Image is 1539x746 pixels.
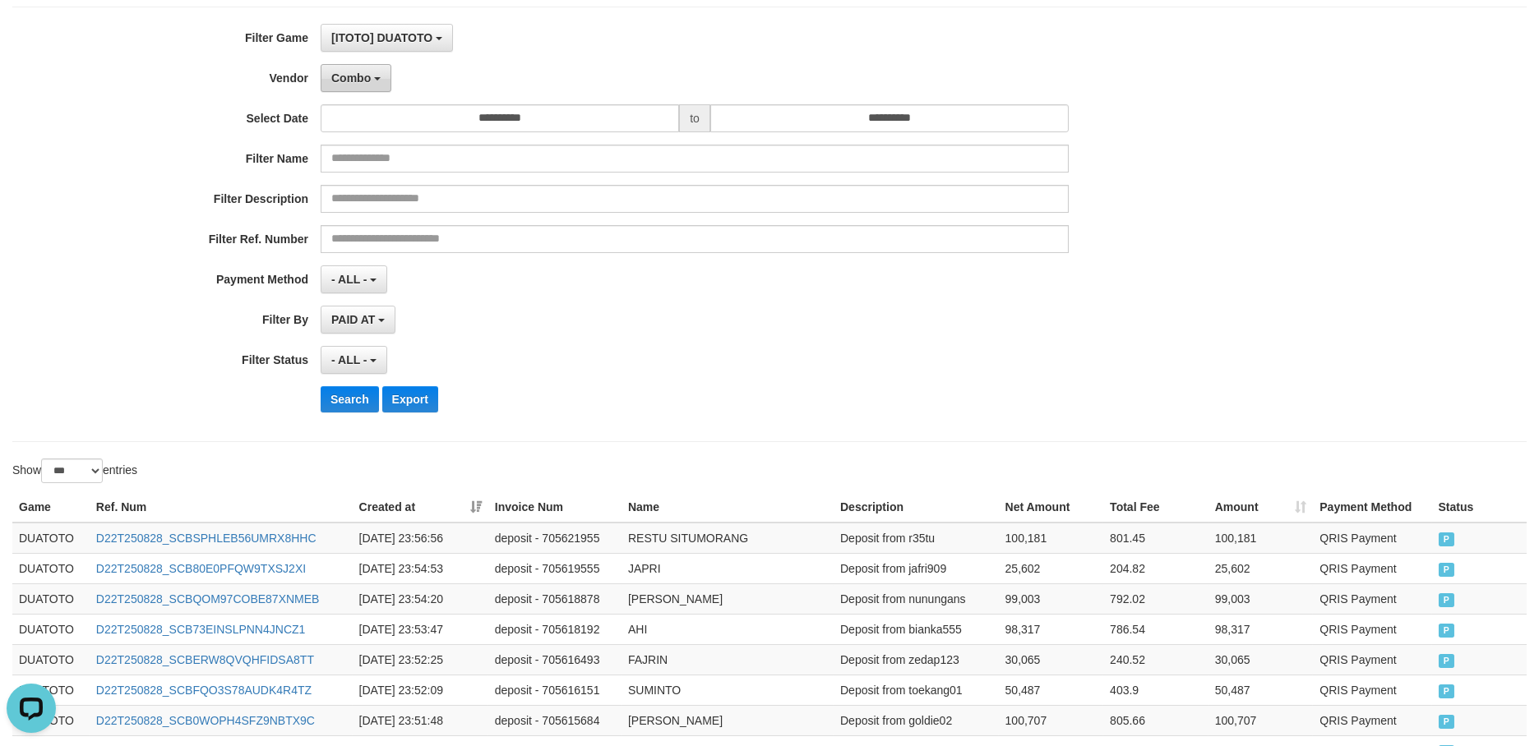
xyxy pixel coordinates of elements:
[321,24,453,52] button: [ITOTO] DUATOTO
[999,553,1104,583] td: 25,602
[1103,553,1209,583] td: 204.82
[96,562,306,575] a: D22T250828_SCB80E0PFQW9TXSJ2XI
[622,705,834,735] td: [PERSON_NAME]
[622,583,834,614] td: [PERSON_NAME]
[1313,644,1431,675] td: QRIS Payment
[1209,705,1314,735] td: 100,707
[331,273,367,286] span: - ALL -
[321,306,395,334] button: PAID AT
[999,492,1104,523] th: Net Amount
[353,583,488,614] td: [DATE] 23:54:20
[96,532,317,545] a: D22T250828_SCBSPHLEB56UMRX8HHC
[834,492,999,523] th: Description
[353,705,488,735] td: [DATE] 23:51:48
[1432,492,1527,523] th: Status
[353,523,488,554] td: [DATE] 23:56:56
[96,623,305,636] a: D22T250828_SCB73EINSLPNN4JNCZ1
[90,492,353,523] th: Ref. Num
[1439,563,1455,577] span: PAID
[488,675,622,705] td: deposit - 705616151
[834,705,999,735] td: Deposit from goldie02
[679,104,710,132] span: to
[622,492,834,523] th: Name
[1103,614,1209,644] td: 786.54
[12,492,90,523] th: Game
[488,553,622,583] td: deposit - 705619555
[1209,644,1314,675] td: 30,065
[1209,492,1314,523] th: Amount: activate to sort column ascending
[999,675,1104,705] td: 50,487
[96,714,315,727] a: D22T250828_SCB0WOPH4SFZ9NBTX9C
[331,71,371,85] span: Combo
[488,614,622,644] td: deposit - 705618192
[1439,624,1455,638] span: PAID
[999,644,1104,675] td: 30,065
[999,614,1104,644] td: 98,317
[1209,675,1314,705] td: 50,487
[1103,644,1209,675] td: 240.52
[834,675,999,705] td: Deposit from toekang01
[1313,705,1431,735] td: QRIS Payment
[321,346,387,374] button: - ALL -
[12,553,90,583] td: DUATOTO
[12,675,90,705] td: DUATOTO
[622,675,834,705] td: SUMINTO
[1103,492,1209,523] th: Total Fee
[12,583,90,614] td: DUATOTO
[1209,614,1314,644] td: 98,317
[1103,583,1209,614] td: 792.02
[1209,523,1314,554] td: 100,181
[488,705,622,735] td: deposit - 705615684
[488,492,622,523] th: Invoice Num
[96,684,312,697] a: D22T250828_SCBFQO3S78AUDK4R4TZ
[834,644,999,675] td: Deposit from zedap123
[1439,684,1455,698] span: PAID
[834,523,999,554] td: Deposit from r35tu
[353,675,488,705] td: [DATE] 23:52:09
[1103,705,1209,735] td: 805.66
[834,553,999,583] td: Deposit from jafri909
[622,614,834,644] td: AHI
[834,583,999,614] td: Deposit from nunungans
[1439,654,1455,668] span: PAID
[1209,553,1314,583] td: 25,602
[7,7,56,56] button: Open LiveChat chat widget
[353,614,488,644] td: [DATE] 23:53:47
[999,583,1104,614] td: 99,003
[96,653,314,666] a: D22T250828_SCBERW8QVQHFIDSA8TT
[488,523,622,554] td: deposit - 705621955
[12,644,90,675] td: DUATOTO
[331,31,432,44] span: [ITOTO] DUATOTO
[1313,523,1431,554] td: QRIS Payment
[834,614,999,644] td: Deposit from bianka555
[1313,614,1431,644] td: QRIS Payment
[622,523,834,554] td: RESTU SITUMORANG
[1313,583,1431,614] td: QRIS Payment
[1103,675,1209,705] td: 403.9
[331,353,367,366] span: - ALL -
[488,583,622,614] td: deposit - 705618878
[321,64,391,92] button: Combo
[1209,583,1314,614] td: 99,003
[353,492,488,523] th: Created at: activate to sort column ascending
[1439,593,1455,607] span: PAID
[12,458,137,483] label: Show entries
[1313,492,1431,523] th: Payment Method
[382,386,438,412] button: Export
[999,705,1104,735] td: 100,707
[1103,523,1209,554] td: 801.45
[1439,715,1455,729] span: PAID
[321,386,379,412] button: Search
[331,313,375,326] span: PAID AT
[622,553,834,583] td: JAPRI
[353,553,488,583] td: [DATE] 23:54:53
[488,644,622,675] td: deposit - 705616493
[12,614,90,644] td: DUATOTO
[353,644,488,675] td: [DATE] 23:52:25
[1313,675,1431,705] td: QRIS Payment
[622,644,834,675] td: FAJRIN
[1313,553,1431,583] td: QRIS Payment
[1439,532,1455,546] span: PAID
[12,523,90,554] td: DUATOTO
[999,523,1104,554] td: 100,181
